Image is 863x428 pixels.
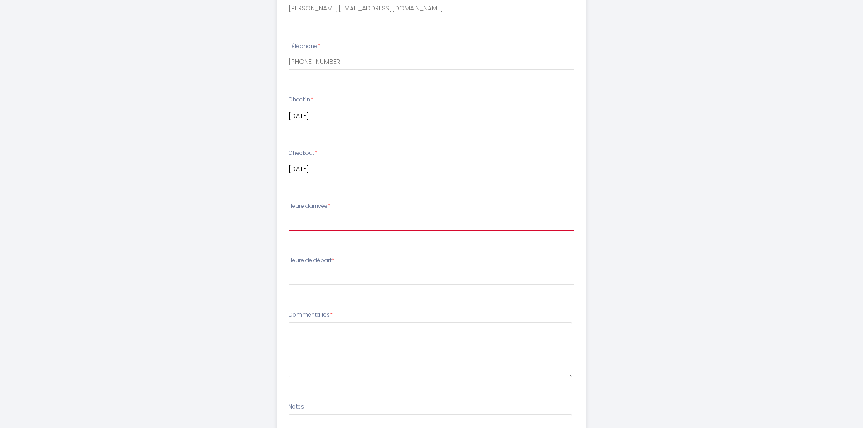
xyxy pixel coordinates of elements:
[289,149,317,158] label: Checkout
[289,403,304,411] label: Notes
[289,42,320,51] label: Téléphone
[289,311,333,319] label: Commentaires
[289,202,330,211] label: Heure d'arrivée
[289,96,313,104] label: Checkin
[289,256,334,265] label: Heure de départ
